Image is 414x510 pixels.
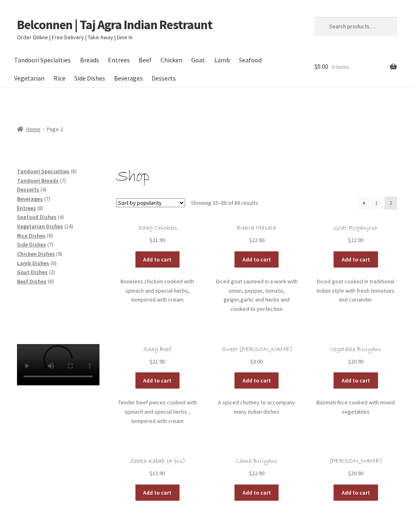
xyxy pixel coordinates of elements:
[348,470,351,477] span: $
[334,372,378,389] a: Add to cart: “Vegetable Biriyani”
[315,457,397,465] h2: [PERSON_NAME]
[42,186,45,193] span: 4
[249,236,252,244] span: $
[150,358,165,365] bdi: 21.90
[11,51,75,69] a: Tandoori Specialties
[215,398,298,416] p: A spiced chutney to accompany many Indian dishes
[234,251,279,268] a: Add to cart: “Bakra Masala”
[116,224,199,245] a: Saag Chicken $21.90
[150,470,165,477] bdi: 13.90
[72,168,75,175] span: 8
[58,250,61,257] span: 9
[66,223,72,230] span: 14
[191,197,258,210] p: Showing 55–88 of 88 results
[17,168,70,175] a: Tandoori Specialties
[315,62,317,70] span: $
[215,457,298,465] h2: Lamb Biriyani
[17,268,48,276] a: Goat Dishes
[315,457,397,478] a: [PERSON_NAME] $20.90
[332,63,349,70] span: 0 items
[39,204,42,212] span: 8
[348,358,351,365] span: $
[315,224,397,245] a: Goat Roganjosh $22.90
[49,232,51,239] span: 6
[17,51,298,87] nav: Primary Navigation
[17,125,397,134] nav: breadcrumbs
[135,51,155,69] a: Beef
[150,236,152,244] span: $
[215,346,298,366] a: Sweet [PERSON_NAME] $3.00
[17,259,49,267] a: Lamb Dishes
[104,51,133,69] a: Entrees
[370,197,383,210] a: Page 1
[17,204,36,212] span: Entrees
[116,346,199,366] a: Saag Beef $21.90
[348,236,363,244] bdi: 22.90
[315,224,397,232] h2: Goat Roganjosh
[315,398,397,416] p: Basmati Rice cooked with mixed vegetables
[348,358,363,365] bdi: 20.90
[17,278,46,285] a: Beef Dishes
[17,186,39,193] a: Desserts
[315,277,397,304] p: Diced goat cooked in traditional Indian style with fresh tomatoes and coriander
[17,17,212,33] a: Belconnen | Taj Agra Indian Restraunt
[215,277,298,314] p: Diced goat sauteed in a work with onion, pepper, tomato, ginger,garlic and herbs and cooked to pe...
[315,17,397,36] input: Search products…
[334,484,378,501] a: Add to cart: “Zeera Aloo”
[17,195,43,202] a: Beverages
[315,62,328,70] span: 0.00
[234,484,279,501] a: Add to cart: “Lamb Biriyani”
[384,197,397,210] span: Page 2
[17,232,46,239] a: Rice Dishes
[116,398,199,425] p: Tender beef pieces cooked with spinach and special herbs , tempered with cream
[17,125,41,133] a: Home
[348,236,351,244] span: $
[11,69,49,87] a: Vegetarian
[52,259,55,267] span: 6
[315,346,397,366] a: Vegetable Biriyani $20.90
[150,470,152,477] span: $
[17,213,57,221] span: Seafood Dishes
[135,251,180,268] a: Add to cart: “Saag Chicken”
[17,241,46,248] a: Side Dishes
[17,250,55,257] a: Chicken Dishes
[59,213,62,221] span: 4
[210,51,234,69] a: Lamb
[116,457,199,465] h2: Seekh Kebab (4 pcs)
[334,251,378,268] a: Add to cart: “Goat Roganjosh”
[234,372,279,389] a: Add to cart: “Sweet Mango Chutney”
[315,346,397,353] h2: Vegetable Biriyani
[116,457,199,478] a: Seekh Kebab (4 pcs) $13.90
[249,470,264,477] bdi: 22.90
[110,69,146,87] a: Beverages
[188,51,209,69] a: Goat
[249,470,252,477] span: $
[50,69,69,87] a: Rice
[116,346,199,353] h2: Saag Beef
[215,224,298,245] a: Bakra Masala $22.90
[49,278,52,285] span: 6
[76,51,103,69] a: Breads
[157,51,186,69] a: Chicken
[250,358,253,365] span: $
[150,236,165,244] bdi: 21.90
[17,177,59,184] a: Tandoori Breads
[215,346,298,353] h2: Sweet [PERSON_NAME]
[358,197,369,210] a: ←
[116,277,199,304] p: Boneless chicken cooked with spinach and special herbs, tempered with cream
[250,358,263,365] bdi: 3.00
[17,223,63,230] a: Vegetarian Dishes
[148,69,180,87] a: Desserts
[348,470,363,477] bdi: 20.90
[116,224,199,232] h2: Saag Chicken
